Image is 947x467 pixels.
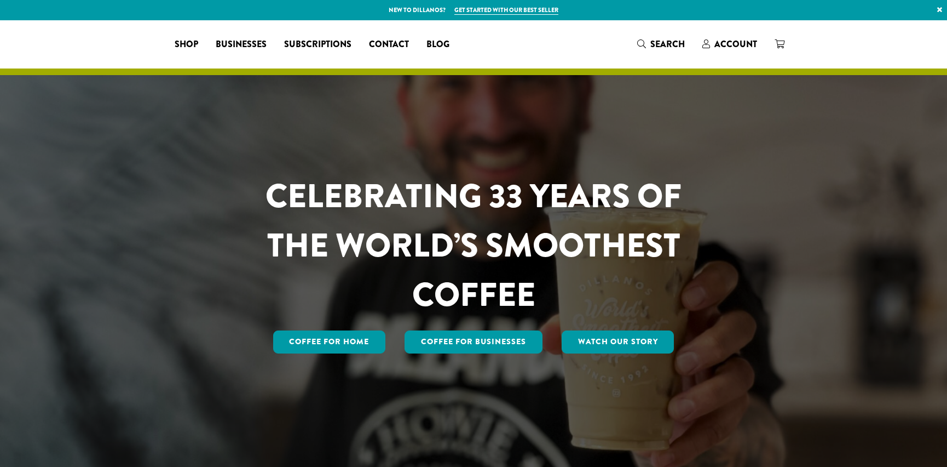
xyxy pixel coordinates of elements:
span: Account [714,38,757,50]
a: Coffee For Businesses [405,331,542,354]
a: Search [628,35,694,53]
span: Contact [369,38,409,52]
span: Search [650,38,685,50]
span: Subscriptions [284,38,351,52]
span: Blog [426,38,449,52]
span: Businesses [216,38,267,52]
a: Coffee for Home [273,331,386,354]
h1: CELEBRATING 33 YEARS OF THE WORLD’S SMOOTHEST COFFEE [233,172,714,320]
a: Shop [166,36,207,53]
a: Get started with our best seller [454,5,558,15]
span: Shop [175,38,198,52]
a: Watch Our Story [562,331,674,354]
